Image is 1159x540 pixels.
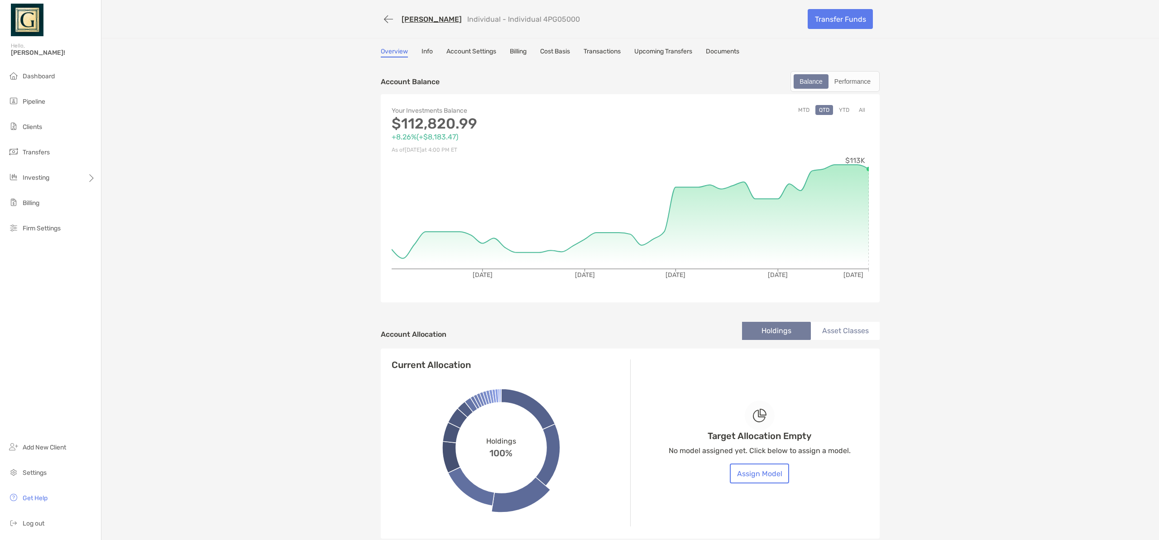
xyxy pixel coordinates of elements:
span: Dashboard [23,72,55,80]
span: 100% [489,445,512,459]
p: Your Investments Balance [392,105,630,116]
img: transfers icon [8,146,19,157]
p: As of [DATE] at 4:00 PM ET [392,144,630,156]
img: add_new_client icon [8,441,19,452]
span: Investing [23,174,49,182]
span: Clients [23,123,42,131]
button: Assign Model [730,464,789,483]
h4: Account Allocation [381,330,446,339]
div: segmented control [790,71,880,92]
img: logout icon [8,517,19,528]
span: Pipeline [23,98,45,105]
img: Zoe Logo [11,4,43,36]
tspan: [DATE] [575,271,595,279]
p: Individual - Individual 4PG05000 [467,15,580,24]
a: Transactions [584,48,621,57]
span: Billing [23,199,39,207]
button: MTD [795,105,813,115]
img: dashboard icon [8,70,19,81]
div: Balance [795,75,828,88]
div: Performance [829,75,876,88]
span: [PERSON_NAME]! [11,49,96,57]
button: YTD [835,105,853,115]
span: Add New Client [23,444,66,451]
p: $112,820.99 [392,118,630,129]
li: Holdings [742,322,811,340]
tspan: [DATE] [843,271,863,279]
span: Get Help [23,494,48,502]
a: Billing [510,48,527,57]
p: No model assigned yet. Click below to assign a model. [669,445,851,456]
span: Settings [23,469,47,477]
span: Firm Settings [23,225,61,232]
tspan: [DATE] [473,271,493,279]
p: Account Balance [381,76,440,87]
h4: Target Allocation Empty [708,430,811,441]
span: Log out [23,520,44,527]
img: investing icon [8,172,19,182]
img: get-help icon [8,492,19,503]
button: QTD [815,105,833,115]
a: Info [421,48,433,57]
span: Holdings [486,437,516,445]
a: Documents [706,48,739,57]
img: firm-settings icon [8,222,19,233]
tspan: [DATE] [666,271,685,279]
img: billing icon [8,197,19,208]
tspan: $113K [845,156,865,165]
li: Asset Classes [811,322,880,340]
a: Transfer Funds [808,9,873,29]
img: clients icon [8,121,19,132]
a: Overview [381,48,408,57]
span: Transfers [23,148,50,156]
a: Account Settings [446,48,496,57]
p: +8.26% ( +$8,183.47 ) [392,131,630,143]
img: settings icon [8,467,19,478]
button: All [855,105,869,115]
tspan: [DATE] [768,271,788,279]
img: pipeline icon [8,96,19,106]
a: Upcoming Transfers [634,48,692,57]
a: [PERSON_NAME] [402,15,462,24]
h4: Current Allocation [392,359,471,370]
a: Cost Basis [540,48,570,57]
